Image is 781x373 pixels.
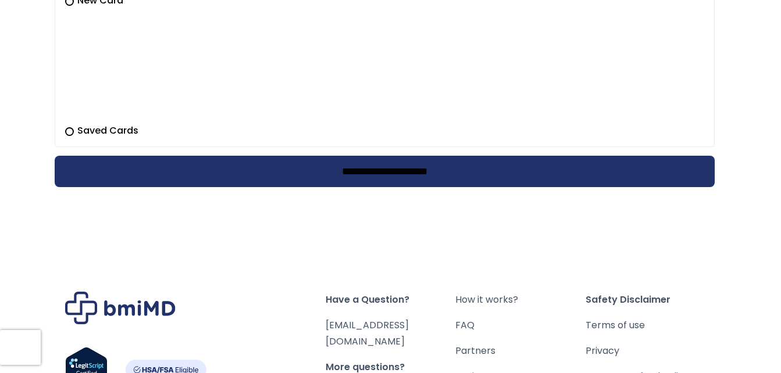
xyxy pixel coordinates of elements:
[64,124,705,138] label: Saved Cards
[326,318,409,348] a: [EMAIL_ADDRESS][DOMAIN_NAME]
[455,343,586,359] a: Partners
[455,292,586,308] a: How it works?
[586,317,716,333] a: Terms of use
[65,292,176,324] img: Brand Logo
[62,5,703,117] iframe: Secure payment input frame
[455,317,586,333] a: FAQ
[586,343,716,359] a: Privacy
[326,292,456,308] span: Have a Question?
[586,292,716,308] span: Safety Disclaimer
